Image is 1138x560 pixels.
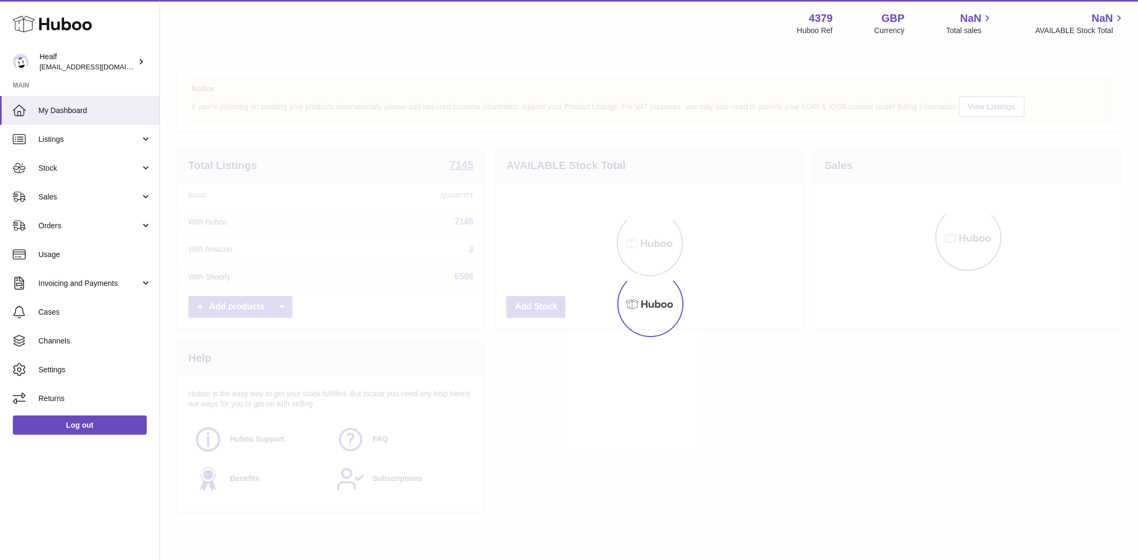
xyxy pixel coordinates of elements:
[874,26,905,36] div: Currency
[38,221,140,231] span: Orders
[1035,11,1125,36] a: NaN AVAILABLE Stock Total
[809,11,833,26] strong: 4379
[38,106,152,116] span: My Dashboard
[38,394,152,404] span: Returns
[13,54,29,70] img: internalAdmin-4379@internal.huboo.com
[13,415,147,435] a: Log out
[38,134,140,145] span: Listings
[1035,26,1125,36] span: AVAILABLE Stock Total
[38,278,140,289] span: Invoicing and Payments
[960,11,981,26] span: NaN
[39,52,136,72] div: Healf
[38,192,140,202] span: Sales
[38,163,140,173] span: Stock
[38,307,152,317] span: Cases
[881,11,904,26] strong: GBP
[38,336,152,346] span: Channels
[38,365,152,375] span: Settings
[946,11,993,36] a: NaN Total sales
[797,26,833,36] div: Huboo Ref
[1092,11,1113,26] span: NaN
[39,62,157,71] span: [EMAIL_ADDRESS][DOMAIN_NAME]
[38,250,152,260] span: Usage
[946,26,993,36] span: Total sales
